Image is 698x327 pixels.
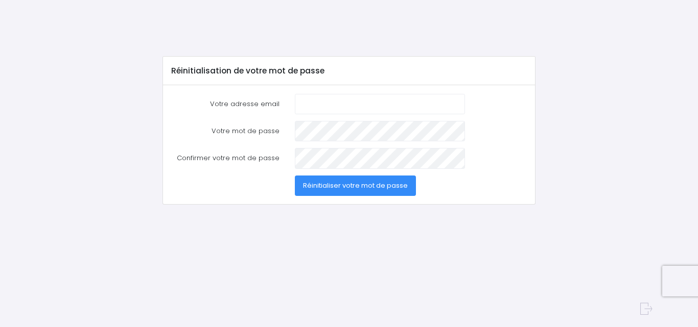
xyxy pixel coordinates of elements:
span: Réinitialiser votre mot de passe [303,181,408,190]
label: Confirmer votre mot de passe [164,148,287,168]
label: Votre adresse email [164,94,287,114]
label: Votre mot de passe [164,121,287,141]
button: Réinitialiser votre mot de passe [295,175,416,196]
div: Réinitialisation de votre mot de passe [163,57,535,85]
